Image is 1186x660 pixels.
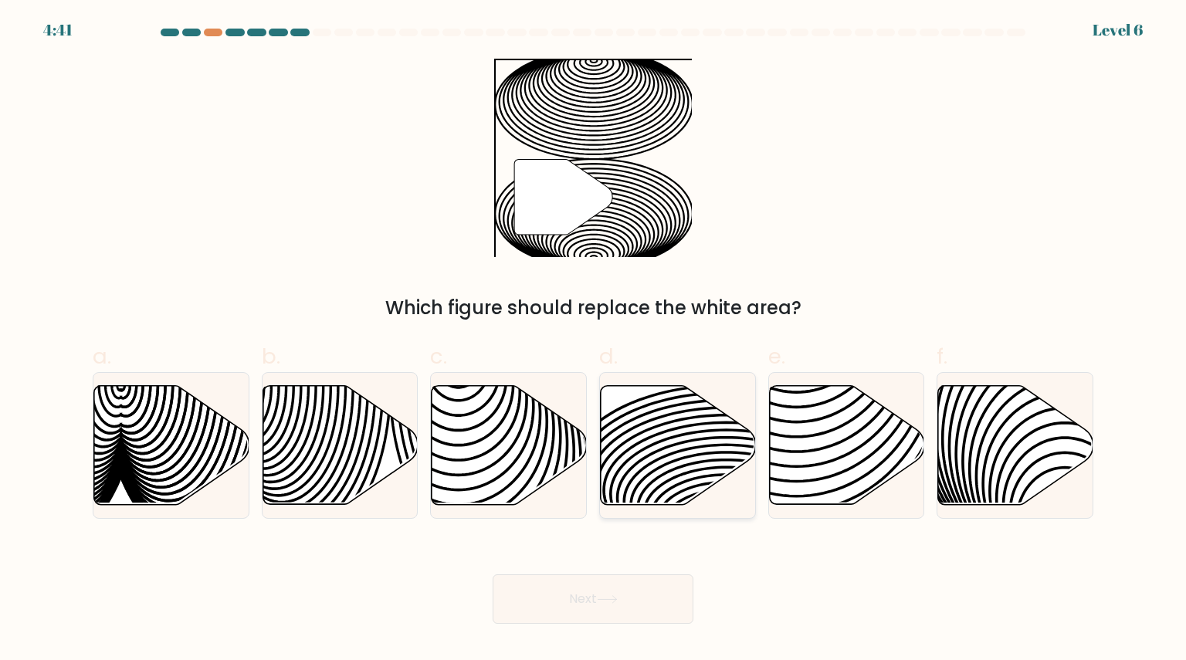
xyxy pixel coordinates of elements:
span: c. [430,341,447,371]
span: d. [599,341,618,371]
span: b. [262,341,280,371]
span: f. [937,341,947,371]
div: Which figure should replace the white area? [102,294,1084,322]
div: 4:41 [43,19,73,42]
g: " [514,160,612,235]
div: Level 6 [1093,19,1143,42]
span: e. [768,341,785,371]
span: a. [93,341,111,371]
button: Next [493,574,693,624]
